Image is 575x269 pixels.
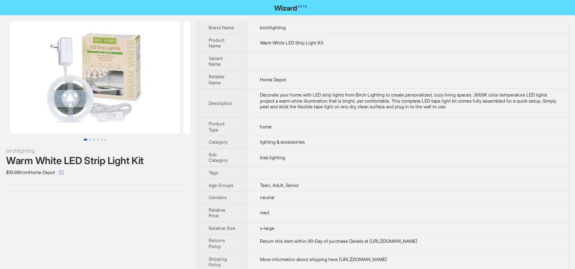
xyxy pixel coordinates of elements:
span: Description [209,100,232,106]
div: Warm White LED Strip Light Kit [6,155,184,166]
span: Relative Price [209,207,225,219]
button: Go to slide 2 [89,139,91,141]
div: Return this item within 90-Day of purchase Details at https://www.homedepot.com/c/Return_Policy [260,238,556,244]
button: Go to slide 1 [84,139,87,141]
img: Warm White LED Strip Light Kit image 1 [10,21,180,134]
div: Decorate your home with LED strip lights from Birch Lighting to create personalized, cozy living ... [260,92,556,110]
span: lighting & accessories [260,139,305,145]
div: $19.99 from Home Depot [6,166,184,179]
span: Warm White LED Strip Light Kit [260,40,323,46]
button: Go to slide 6 [105,139,106,141]
span: neutral [260,195,274,200]
span: Retailer Name [209,74,225,85]
span: med [260,210,269,215]
span: birchlighting [260,25,286,30]
span: Tags [209,170,218,176]
button: Go to slide 4 [97,139,99,141]
span: Product Type [209,121,225,133]
span: Shipping Policy [209,256,227,268]
span: Category [209,139,228,145]
div: birchlighting [6,147,184,155]
span: Variant Name [209,55,223,67]
span: Relative Size [209,225,235,231]
span: Returns Policy [209,237,225,249]
span: Sub Category [209,152,228,163]
span: Genders [209,195,227,200]
span: Home Depot [260,77,286,82]
span: select [59,170,63,175]
span: Product Name [209,37,225,49]
img: Warm White LED Strip Light Kit image 2 [183,21,353,134]
span: Age Groups [209,182,233,188]
span: x-large [260,225,274,231]
span: Teen, Adult, Senior [260,182,299,188]
span: Brand Name [209,25,234,30]
button: Go to slide 3 [93,139,95,141]
span: bias lighting [260,155,285,160]
div: More information about shipping here https://www.homedepot.com/c/About_Your_Online_Order [260,256,556,263]
span: home [260,124,272,130]
button: Go to slide 5 [101,139,103,141]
